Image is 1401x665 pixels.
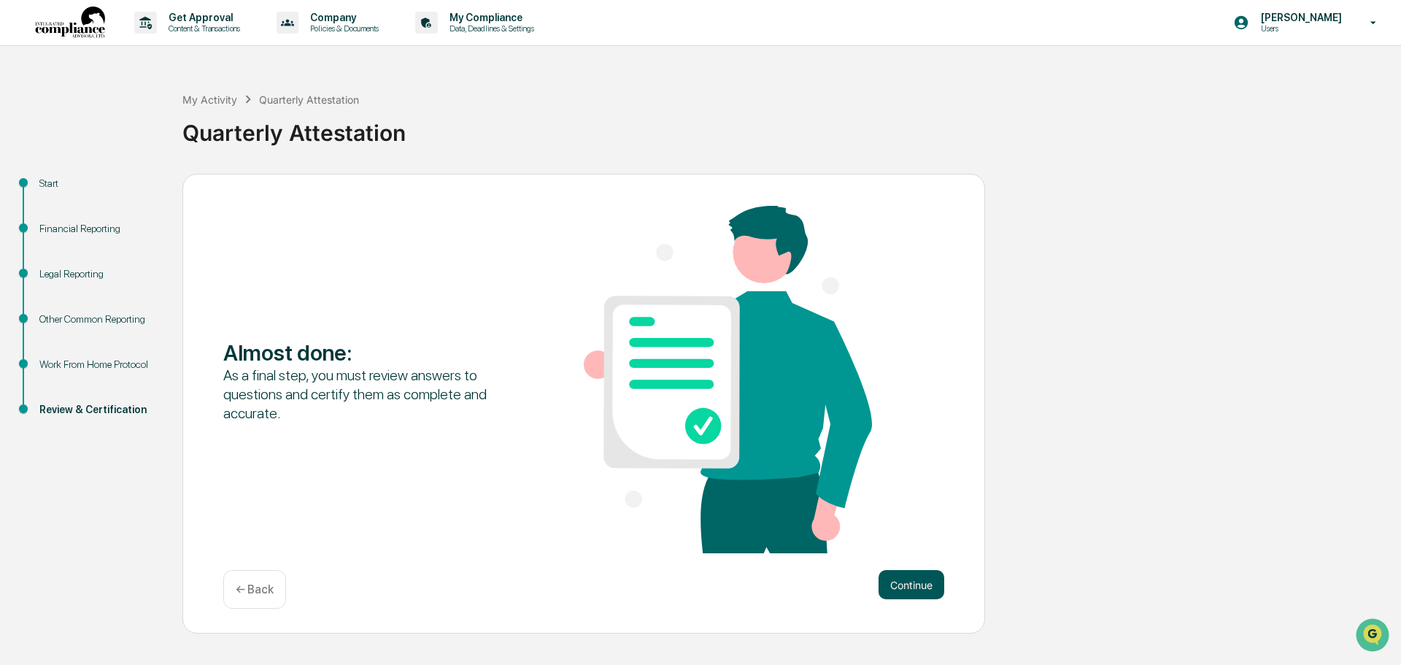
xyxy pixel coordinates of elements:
[584,206,872,553] img: Almost done
[39,402,159,418] div: Review & Certification
[182,93,237,106] div: My Activity
[223,339,512,366] div: Almost done :
[29,184,94,199] span: Preclearance
[1249,12,1349,23] p: [PERSON_NAME]
[145,247,177,258] span: Pylon
[39,312,159,327] div: Other Common Reporting
[248,116,266,134] button: Start new chat
[39,176,159,191] div: Start
[438,12,541,23] p: My Compliance
[50,126,185,138] div: We're available if you need us!
[15,112,41,138] img: 1746055101610-c473b297-6a78-478c-a979-82029cc54cd1
[259,93,359,106] div: Quarterly Attestation
[157,23,247,34] p: Content & Transactions
[100,178,187,204] a: 🗄️Attestations
[15,213,26,225] div: 🔎
[9,206,98,232] a: 🔎Data Lookup
[236,583,274,596] p: ← Back
[15,31,266,54] p: How can we help?
[438,23,541,34] p: Data, Deadlines & Settings
[106,185,117,197] div: 🗄️
[1354,617,1394,656] iframe: Open customer support
[9,178,100,204] a: 🖐️Preclearance
[29,212,92,226] span: Data Lookup
[39,221,159,237] div: Financial Reporting
[39,357,159,372] div: Work From Home Protocol
[103,247,177,258] a: Powered byPylon
[879,570,944,599] button: Continue
[298,23,386,34] p: Policies & Documents
[39,266,159,282] div: Legal Reporting
[157,12,247,23] p: Get Approval
[223,366,512,423] div: As a final step, you must review answers to questions and certify them as complete and accurate.
[35,7,105,39] img: logo
[15,185,26,197] div: 🖐️
[120,184,181,199] span: Attestations
[50,112,239,126] div: Start new chat
[182,108,1394,146] div: Quarterly Attestation
[1249,23,1349,34] p: Users
[298,12,386,23] p: Company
